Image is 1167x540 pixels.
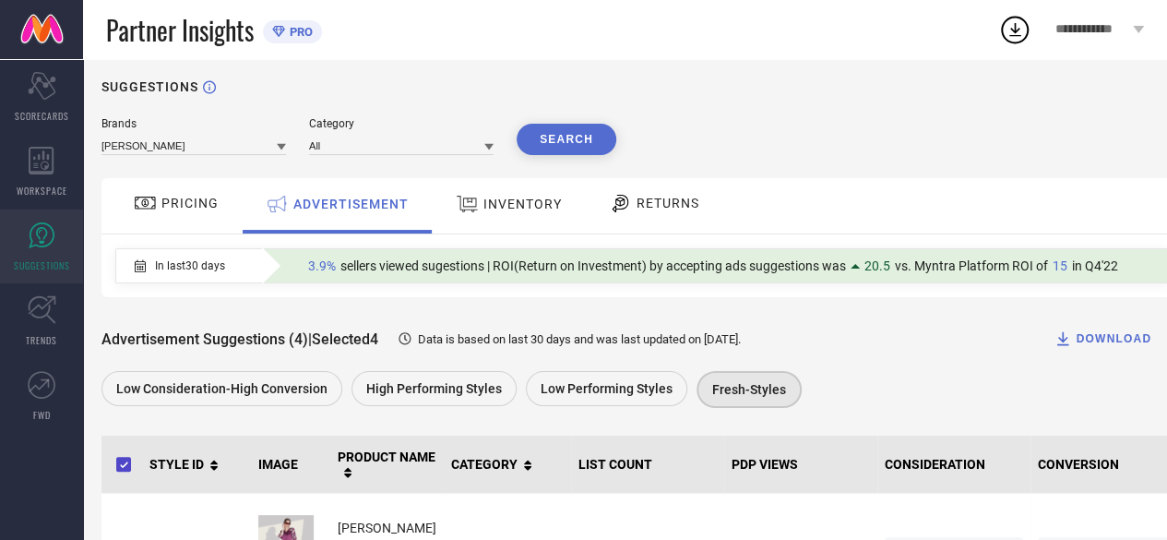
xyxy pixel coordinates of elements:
span: Partner Insights [106,11,254,49]
span: ADVERTISEMENT [293,197,409,211]
th: LIST COUNT [571,436,724,494]
span: Fresh-Styles [712,382,786,397]
div: Open download list [998,13,1031,46]
span: SUGGESTIONS [14,258,70,272]
span: Selected 4 [312,330,378,348]
th: CONSIDERATION [877,436,1030,494]
span: Low Consideration-High Conversion [116,381,327,396]
span: WORKSPACE [17,184,67,198]
th: IMAGE [251,436,330,494]
span: SCORECARDS [15,109,69,123]
span: Data is based on last 30 days and was last updated on [DATE] . [418,332,741,346]
th: PRODUCT NAME [330,436,444,494]
div: DOWNLOAD [1054,330,1151,348]
span: sellers viewed sugestions | ROI(Return on Investment) by accepting ads suggestions was [340,258,846,273]
span: PRICING [161,196,219,210]
span: INVENTORY [483,197,562,211]
span: PRO [285,25,313,39]
span: Advertisement Suggestions (4) [101,330,308,348]
div: Category [309,117,494,130]
th: STYLE ID [142,436,251,494]
th: CATEGORY [444,436,571,494]
span: In last 30 days [155,259,225,272]
span: vs. Myntra Platform ROI of [895,258,1048,273]
span: Low Performing Styles [541,381,673,396]
span: | [308,330,312,348]
span: FWD [33,408,51,422]
span: RETURNS [637,196,699,210]
span: 15 [1053,258,1067,273]
div: Percentage of sellers who have viewed suggestions for the current Insight Type [299,254,1127,278]
span: TRENDS [26,333,57,347]
span: High Performing Styles [366,381,502,396]
th: PDP VIEWS [724,436,877,494]
button: Search [517,124,616,155]
span: 3.9% [308,258,336,273]
span: 20.5 [864,258,890,273]
span: in Q4'22 [1072,258,1118,273]
div: Brands [101,117,286,130]
h1: SUGGESTIONS [101,79,198,94]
